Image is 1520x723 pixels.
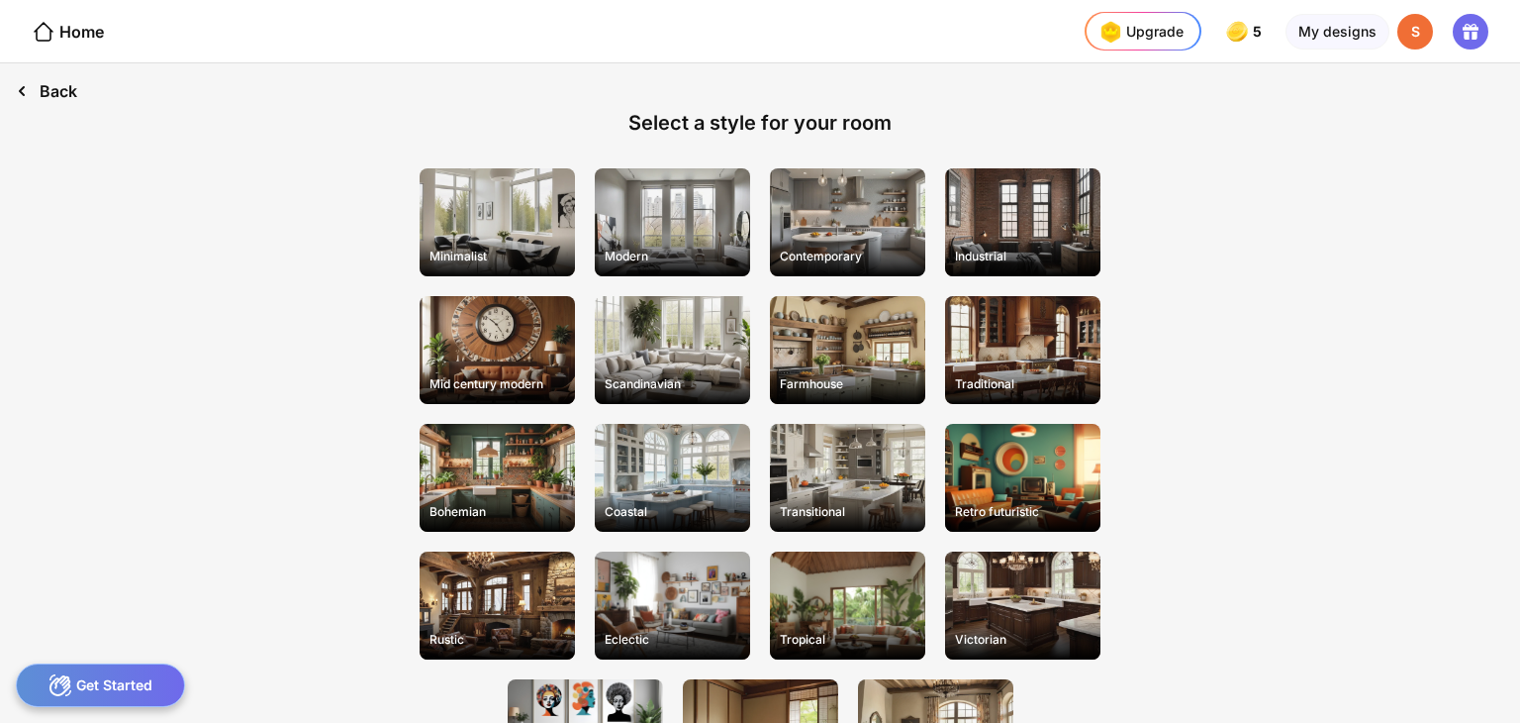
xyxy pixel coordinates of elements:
div: Retro futuristic [947,496,1098,527]
div: Victorian [947,624,1098,655]
div: Farmhouse [772,368,923,399]
div: Scandinavian [597,368,748,399]
div: Get Started [16,664,185,707]
div: Modern [597,241,748,271]
div: Eclectic [597,624,748,655]
div: Tropical [772,624,923,655]
div: Minimalist [422,241,573,271]
div: Mid century modern [422,368,573,399]
div: Bohemian [422,496,573,527]
div: Rustic [422,624,573,655]
div: Traditional [947,368,1098,399]
div: Transitional [772,496,923,527]
div: Industrial [947,241,1098,271]
div: Contemporary [772,241,923,271]
div: Coastal [597,496,748,527]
